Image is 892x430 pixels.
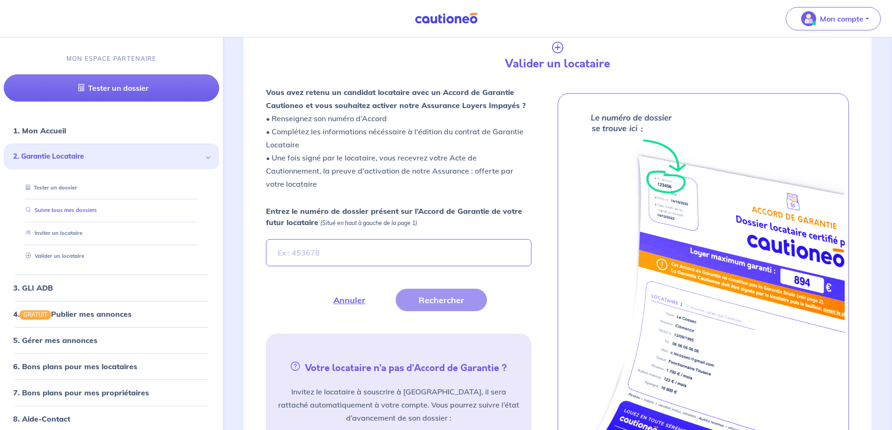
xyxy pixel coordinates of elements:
p: Invitez le locataire à souscrire à [GEOGRAPHIC_DATA], il sera rattaché automatiquement à votre co... [277,385,520,424]
input: Ex : 453678 [266,239,531,266]
img: Cautioneo [411,13,481,24]
p: Mon compte [820,13,863,24]
a: 7. Bons plans pour mes propriétaires [13,388,149,397]
a: 6. Bons plans pour mes locataires [13,362,137,371]
a: Suivre tous mes dossiers [22,207,97,213]
a: 4.GRATUITPublier mes annonces [13,309,132,319]
strong: Entrez le numéro de dossier présent sur l’Accord de Garantie de votre futur locataire [266,206,522,227]
div: 6. Bons plans pour mes locataires [4,357,219,376]
div: Tester un dossier [15,180,208,196]
div: 3. GLI ADB [4,278,219,297]
p: • Renseignez son numéro d’Accord • Complétez les informations nécéssaire à l'édition du contrat d... [266,86,531,190]
div: 1. Mon Accueil [4,121,219,140]
span: 2. Garantie Locataire [13,151,203,162]
a: 8. Aide-Contact [13,414,70,423]
div: Valider un locataire [15,248,208,264]
img: illu_account_valid_menu.svg [801,11,816,26]
div: 2. Garantie Locataire [4,144,219,169]
a: Tester un dossier [22,184,77,191]
a: Inviter un locataire [22,230,82,236]
div: 7. Bons plans pour mes propriétaires [4,383,219,402]
a: Valider un locataire [22,253,84,259]
a: Tester un dossier [4,74,219,102]
div: 5. Gérer mes annonces [4,331,219,350]
p: MON ESPACE PARTENAIRE [66,54,157,63]
div: Inviter un locataire [15,226,208,241]
a: 5. Gérer mes annonces [13,335,97,345]
a: 1. Mon Accueil [13,126,66,135]
div: 4.GRATUITPublier mes annonces [4,305,219,323]
button: Annuler [310,289,388,311]
div: Suivre tous mes dossiers [15,203,208,218]
a: 3. GLI ADB [13,283,53,292]
div: 8. Aide-Contact [4,409,219,428]
h4: Valider un locataire [409,57,706,71]
strong: Vous avez retenu un candidat locataire avec un Accord de Garantie Cautioneo et vous souhaitez act... [266,87,526,110]
em: (Situé en haut à gauche de la page 1) [320,219,417,226]
h5: Votre locataire n’a pas d’Accord de Garantie ? [270,360,527,374]
button: illu_account_valid_menu.svgMon compte [786,7,881,30]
